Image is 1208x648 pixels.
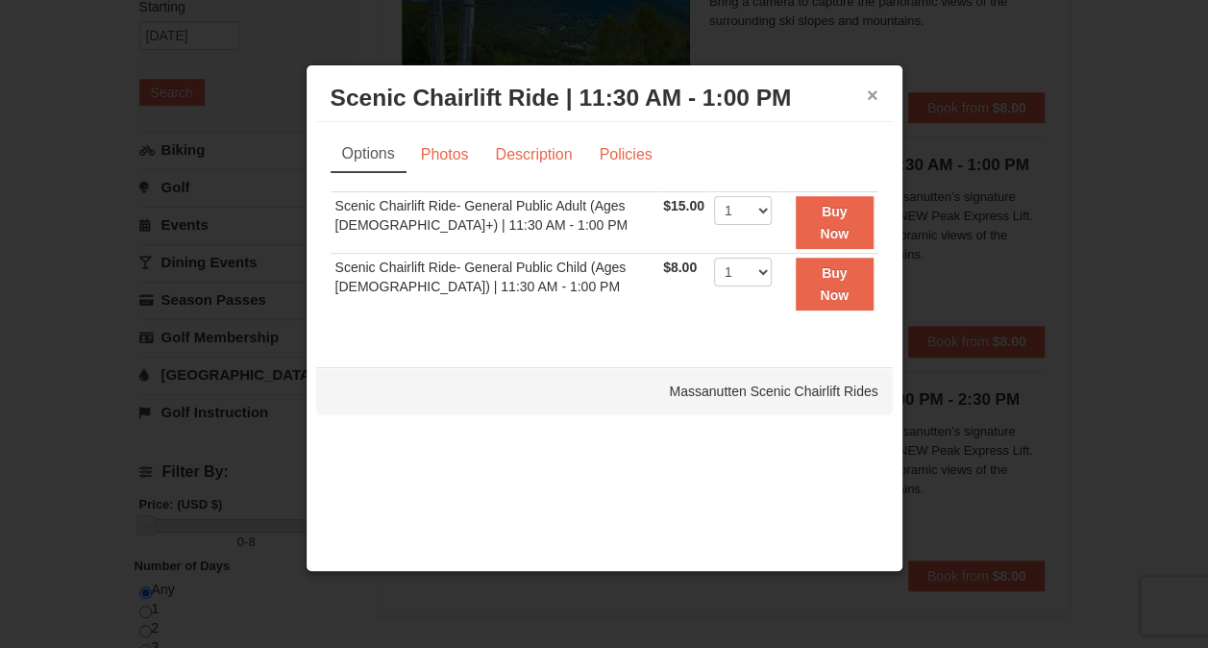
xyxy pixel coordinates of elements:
[796,196,874,249] button: Buy Now
[796,258,874,311] button: Buy Now
[331,254,658,314] td: Scenic Chairlift Ride- General Public Child (Ages [DEMOGRAPHIC_DATA]) | 11:30 AM - 1:00 PM
[331,84,878,112] h3: Scenic Chairlift Ride | 11:30 AM - 1:00 PM
[408,137,481,173] a: Photos
[331,137,407,173] a: Options
[663,198,704,213] span: $15.00
[867,86,878,105] button: ×
[331,192,658,254] td: Scenic Chairlift Ride- General Public Adult (Ages [DEMOGRAPHIC_DATA]+) | 11:30 AM - 1:00 PM
[586,137,664,173] a: Policies
[316,367,893,415] div: Massanutten Scenic Chairlift Rides
[820,265,849,302] strong: Buy Now
[820,204,849,240] strong: Buy Now
[663,260,697,275] span: $8.00
[482,137,584,173] a: Description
